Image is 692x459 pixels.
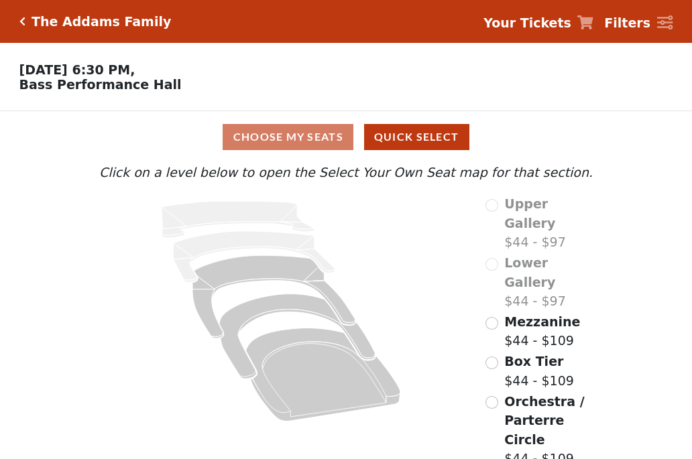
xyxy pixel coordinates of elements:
h5: The Addams Family [32,14,171,29]
a: Click here to go back to filters [19,17,25,26]
label: $44 - $109 [504,352,574,390]
p: Click on a level below to open the Select Your Own Seat map for that section. [96,163,596,182]
button: Quick Select [364,124,469,150]
strong: Your Tickets [483,15,571,30]
label: $44 - $97 [504,253,596,311]
span: Mezzanine [504,314,580,329]
span: Box Tier [504,354,563,369]
strong: Filters [604,15,650,30]
path: Lower Gallery - Seats Available: 0 [174,231,335,282]
a: Filters [604,13,673,33]
path: Orchestra / Parterre Circle - Seats Available: 206 [246,328,401,421]
label: $44 - $109 [504,312,580,350]
span: Orchestra / Parterre Circle [504,394,584,447]
path: Upper Gallery - Seats Available: 0 [162,201,314,238]
a: Your Tickets [483,13,593,33]
span: Lower Gallery [504,255,555,289]
label: $44 - $97 [504,194,596,252]
span: Upper Gallery [504,196,555,231]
